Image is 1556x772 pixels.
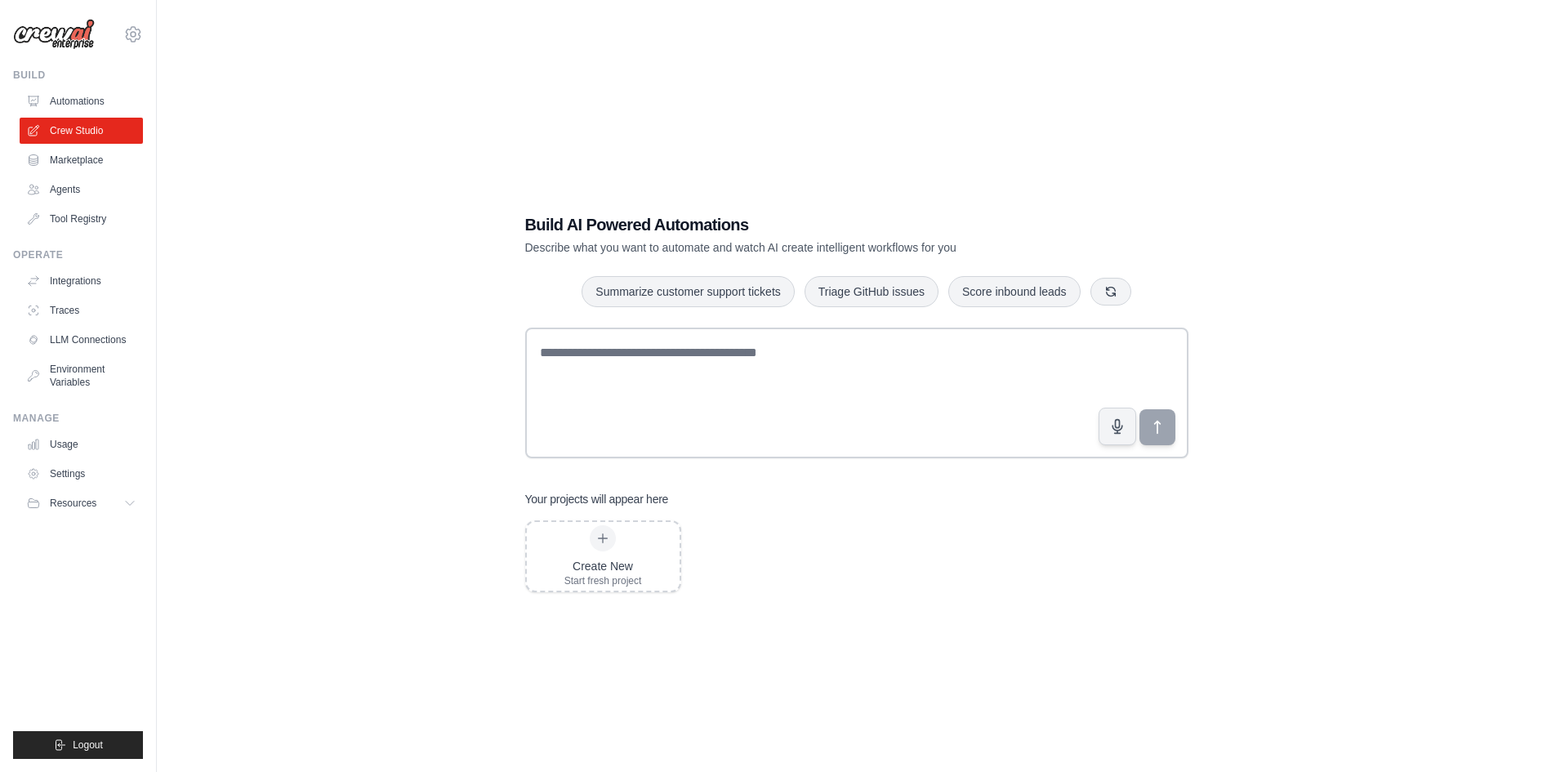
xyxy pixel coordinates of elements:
button: Click to speak your automation idea [1099,408,1136,445]
a: Usage [20,431,143,457]
div: Build [13,69,143,82]
img: Logo [13,19,95,50]
div: Start fresh project [564,574,642,587]
a: Automations [20,88,143,114]
a: Crew Studio [20,118,143,144]
a: Settings [20,461,143,487]
button: Resources [20,490,143,516]
h3: Your projects will appear here [525,491,669,507]
a: Environment Variables [20,356,143,395]
a: Marketplace [20,147,143,173]
button: Get new suggestions [1090,278,1131,306]
h1: Build AI Powered Automations [525,213,1074,236]
button: Score inbound leads [948,276,1081,307]
button: Triage GitHub issues [805,276,939,307]
a: LLM Connections [20,327,143,353]
button: Logout [13,731,143,759]
a: Tool Registry [20,206,143,232]
span: Resources [50,497,96,510]
a: Agents [20,176,143,203]
p: Describe what you want to automate and watch AI create intelligent workflows for you [525,239,1074,256]
span: Logout [73,739,103,752]
div: Create New [564,558,642,574]
a: Integrations [20,268,143,294]
div: Operate [13,248,143,261]
button: Summarize customer support tickets [582,276,794,307]
div: Manage [13,412,143,425]
a: Traces [20,297,143,324]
